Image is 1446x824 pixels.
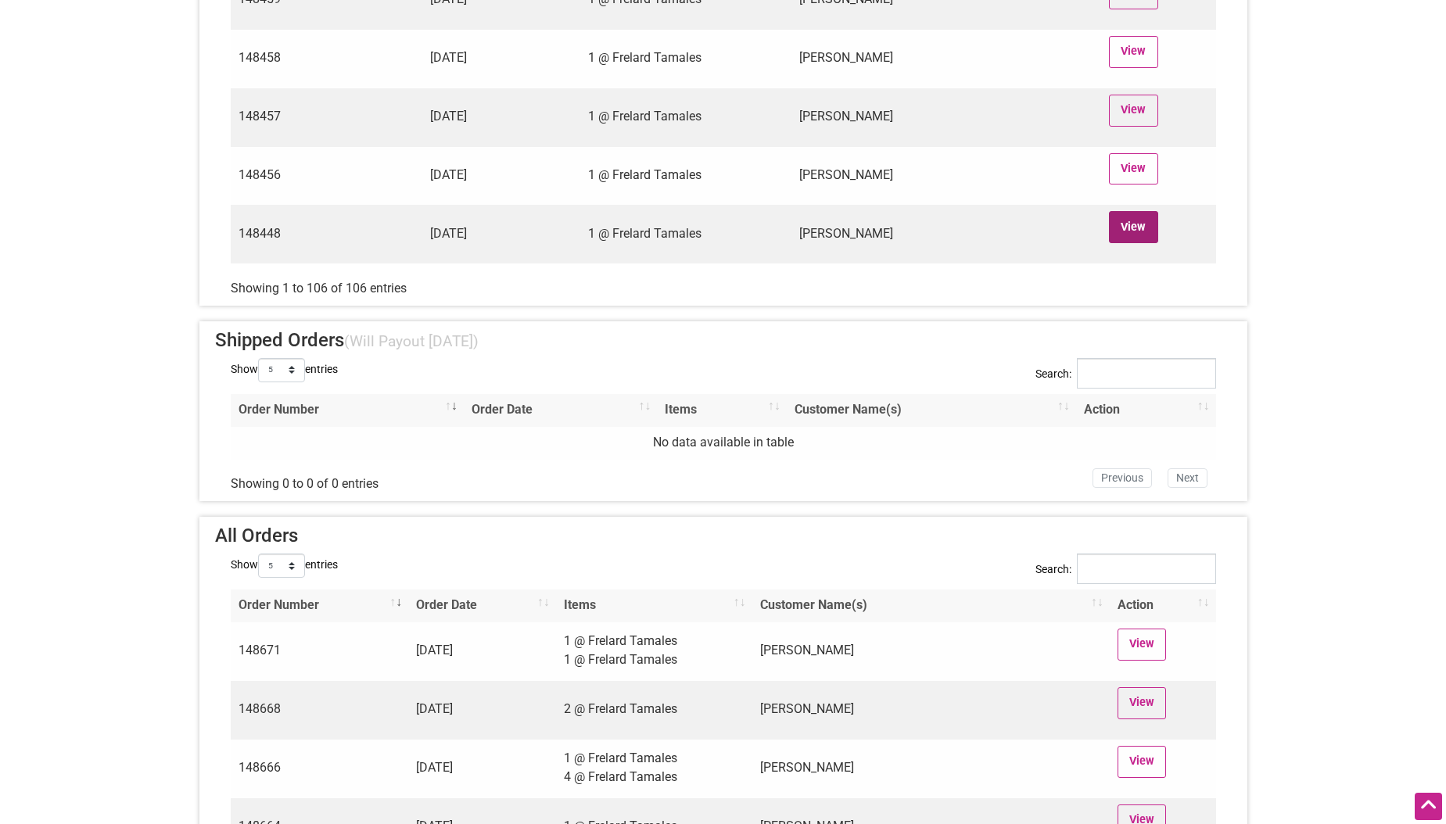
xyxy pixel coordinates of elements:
td: [PERSON_NAME] [791,205,1101,263]
td: 1 @ Frelard Tamales [580,88,791,147]
a: View [1109,211,1158,243]
a: View [1109,95,1158,127]
div: Showing 0 to 0 of 0 entries [231,464,628,494]
td: [DATE] [422,147,580,206]
h4: All Orders [215,525,1232,547]
td: 148666 [231,740,409,798]
td: 2 @ Frelard Tamales [556,681,752,740]
td: [PERSON_NAME] [752,740,1110,798]
td: 1 @ Frelard Tamales [580,205,791,263]
th: Customer Name(s): activate to sort column ascending [752,589,1110,622]
th: Order Number: activate to sort column ascending [231,394,464,427]
label: Search: [1035,358,1216,401]
input: Search: [1077,554,1216,584]
td: [DATE] [422,88,580,147]
td: 1 @ Frelard Tamales [580,147,791,206]
td: 148671 [231,622,409,681]
th: Order Date: activate to sort column ascending [408,589,556,622]
select: Showentries [258,358,305,382]
td: 148457 [231,88,422,147]
a: View [1118,687,1167,719]
th: Order Date: activate to sort column ascending [464,394,657,427]
th: Order Number: activate to sort column ascending [231,589,409,622]
th: Action: activate to sort column ascending [1076,394,1216,427]
td: [PERSON_NAME] [791,88,1101,147]
a: View [1118,746,1167,778]
td: [DATE] [408,622,556,681]
th: Action: activate to sort column ascending [1110,589,1216,622]
a: View [1109,36,1158,68]
td: 1 @ Frelard Tamales 4 @ Frelard Tamales [556,740,752,798]
td: 148448 [231,205,422,263]
td: [PERSON_NAME] [791,30,1101,88]
div: Showing 1 to 106 of 106 entries [231,268,628,298]
td: 1 @ Frelard Tamales [580,30,791,88]
a: View [1118,629,1167,661]
small: (Will Payout [DATE]) [344,332,479,350]
label: Show entries [231,358,338,382]
th: Items: activate to sort column ascending [556,589,752,622]
td: [DATE] [422,30,580,88]
td: 1 @ Frelard Tamales 1 @ Frelard Tamales [556,622,752,681]
th: Items: activate to sort column ascending [657,394,787,427]
td: No data available in table [231,427,1216,460]
td: [PERSON_NAME] [752,622,1110,681]
select: Showentries [258,554,305,578]
td: [DATE] [408,681,556,740]
td: [PERSON_NAME] [791,147,1101,206]
label: Search: [1035,554,1216,597]
td: [DATE] [422,205,580,263]
th: Customer Name(s): activate to sort column ascending [787,394,1076,427]
a: View [1109,153,1158,185]
div: Scroll Back to Top [1415,793,1442,820]
label: Show entries [231,554,338,578]
td: [DATE] [408,740,556,798]
td: 148668 [231,681,409,740]
h4: Shipped Orders [215,329,1232,352]
td: 148458 [231,30,422,88]
td: [PERSON_NAME] [752,681,1110,740]
input: Search: [1077,358,1216,389]
td: 148456 [231,147,422,206]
